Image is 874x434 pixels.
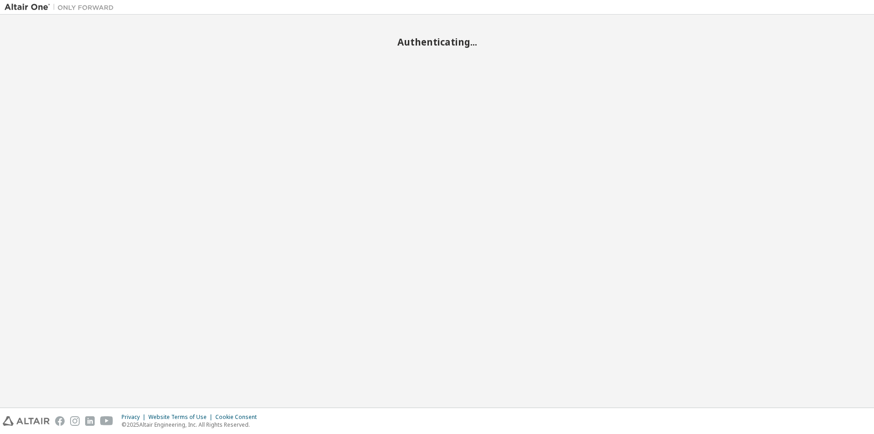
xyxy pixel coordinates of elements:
[122,421,262,429] p: © 2025 Altair Engineering, Inc. All Rights Reserved.
[5,3,118,12] img: Altair One
[85,416,95,426] img: linkedin.svg
[122,414,148,421] div: Privacy
[5,36,869,48] h2: Authenticating...
[215,414,262,421] div: Cookie Consent
[148,414,215,421] div: Website Terms of Use
[100,416,113,426] img: youtube.svg
[55,416,65,426] img: facebook.svg
[3,416,50,426] img: altair_logo.svg
[70,416,80,426] img: instagram.svg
